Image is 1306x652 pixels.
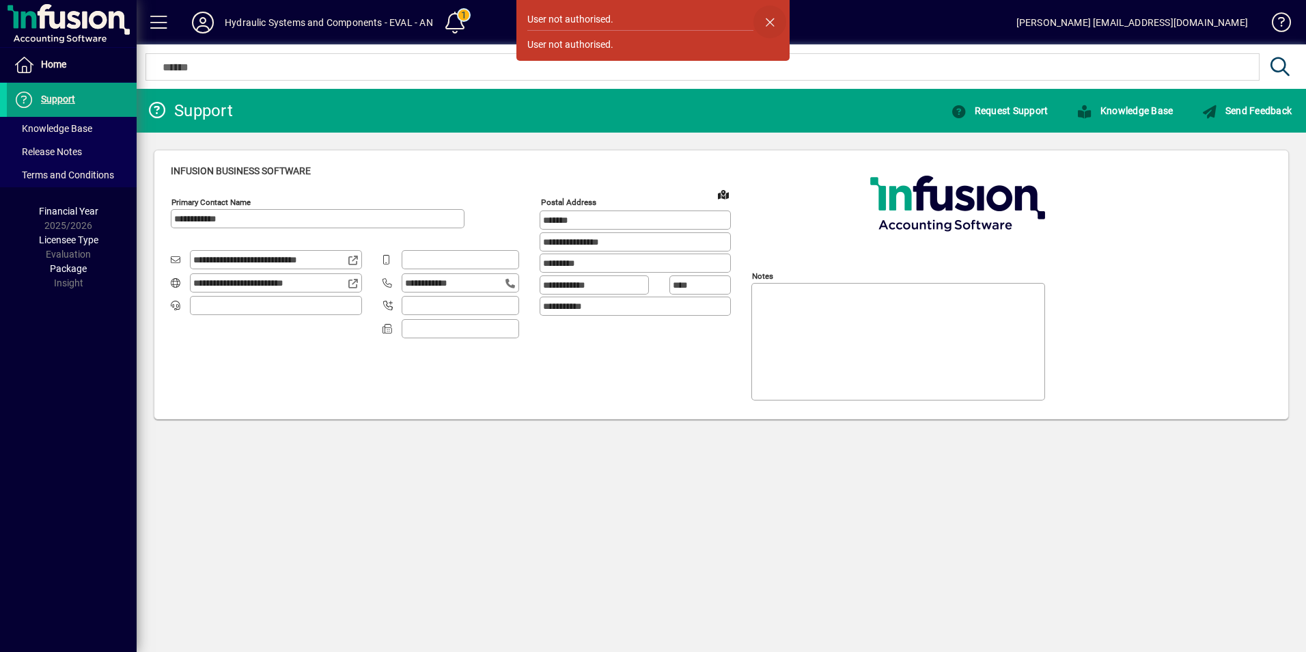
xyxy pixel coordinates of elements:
[752,271,773,281] mat-label: Notes
[947,98,1051,123] button: Request Support
[14,169,114,180] span: Terms and Conditions
[712,183,734,205] a: View on map
[1262,3,1289,47] a: Knowledge Base
[1198,98,1295,123] button: Send Feedback
[41,94,75,105] span: Support
[14,146,82,157] span: Release Notes
[39,206,98,217] span: Financial Year
[7,48,137,82] a: Home
[41,59,66,70] span: Home
[14,123,92,134] span: Knowledge Base
[7,163,137,187] a: Terms and Conditions
[1062,98,1187,123] a: Knowledge Base
[147,100,233,122] div: Support
[1073,98,1176,123] button: Knowledge Base
[1016,12,1248,33] div: [PERSON_NAME] [EMAIL_ADDRESS][DOMAIN_NAME]
[1076,105,1173,116] span: Knowledge Base
[171,165,311,176] span: Infusion Business Software
[50,263,87,274] span: Package
[225,12,433,33] div: Hydraulic Systems and Components - EVAL - AN
[7,140,137,163] a: Release Notes
[171,198,251,207] mat-label: Primary Contact Name
[181,10,225,35] button: Profile
[1201,105,1292,116] span: Send Feedback
[951,105,1048,116] span: Request Support
[39,234,98,245] span: Licensee Type
[7,117,137,140] a: Knowledge Base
